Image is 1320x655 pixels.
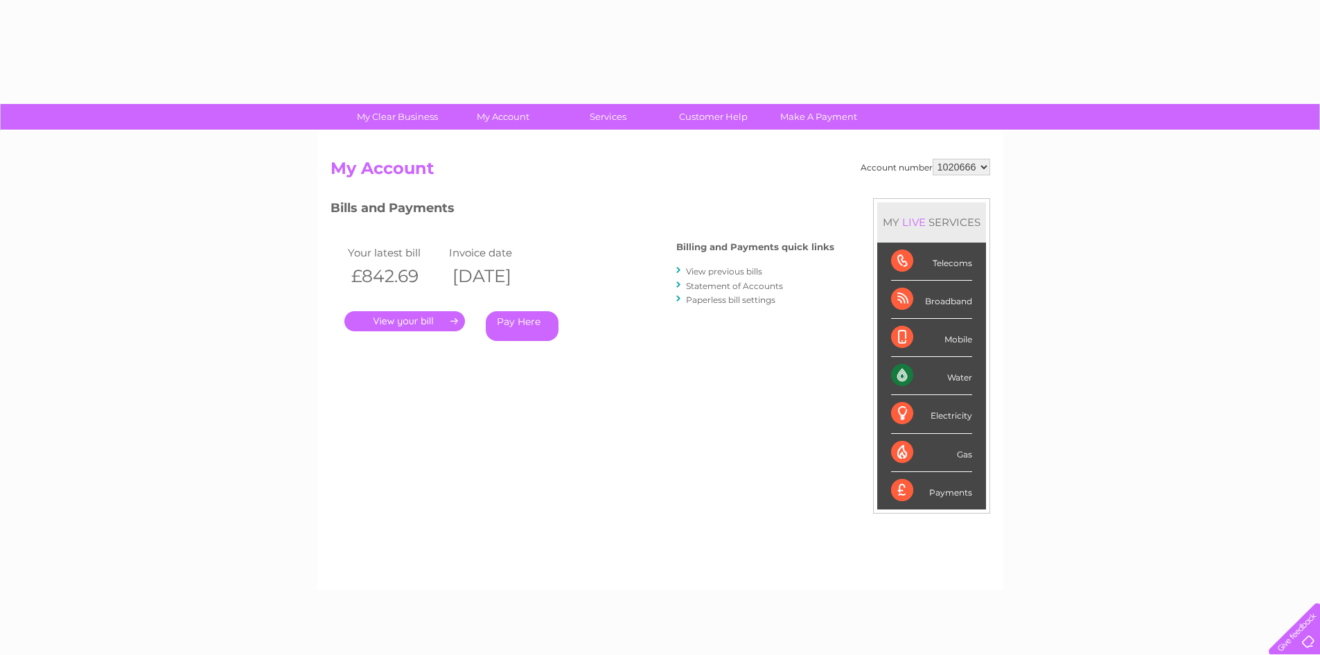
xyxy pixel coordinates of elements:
div: Gas [891,434,972,472]
a: Make A Payment [762,104,876,130]
td: Your latest bill [344,243,446,262]
td: Invoice date [446,243,547,262]
th: [DATE] [446,262,547,290]
div: Payments [891,472,972,509]
a: My Account [446,104,560,130]
div: Broadband [891,281,972,319]
th: £842.69 [344,262,446,290]
a: Paperless bill settings [686,295,775,305]
div: Telecoms [891,243,972,281]
a: View previous bills [686,266,762,277]
a: Services [551,104,665,130]
div: Electricity [891,395,972,433]
a: My Clear Business [340,104,455,130]
div: Water [891,357,972,395]
div: Account number [861,159,990,175]
div: Mobile [891,319,972,357]
a: Pay Here [486,311,558,341]
h2: My Account [331,159,990,185]
h3: Bills and Payments [331,198,834,222]
div: LIVE [899,216,929,229]
div: MY SERVICES [877,202,986,242]
a: Statement of Accounts [686,281,783,291]
a: Customer Help [656,104,771,130]
a: . [344,311,465,331]
h4: Billing and Payments quick links [676,242,834,252]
